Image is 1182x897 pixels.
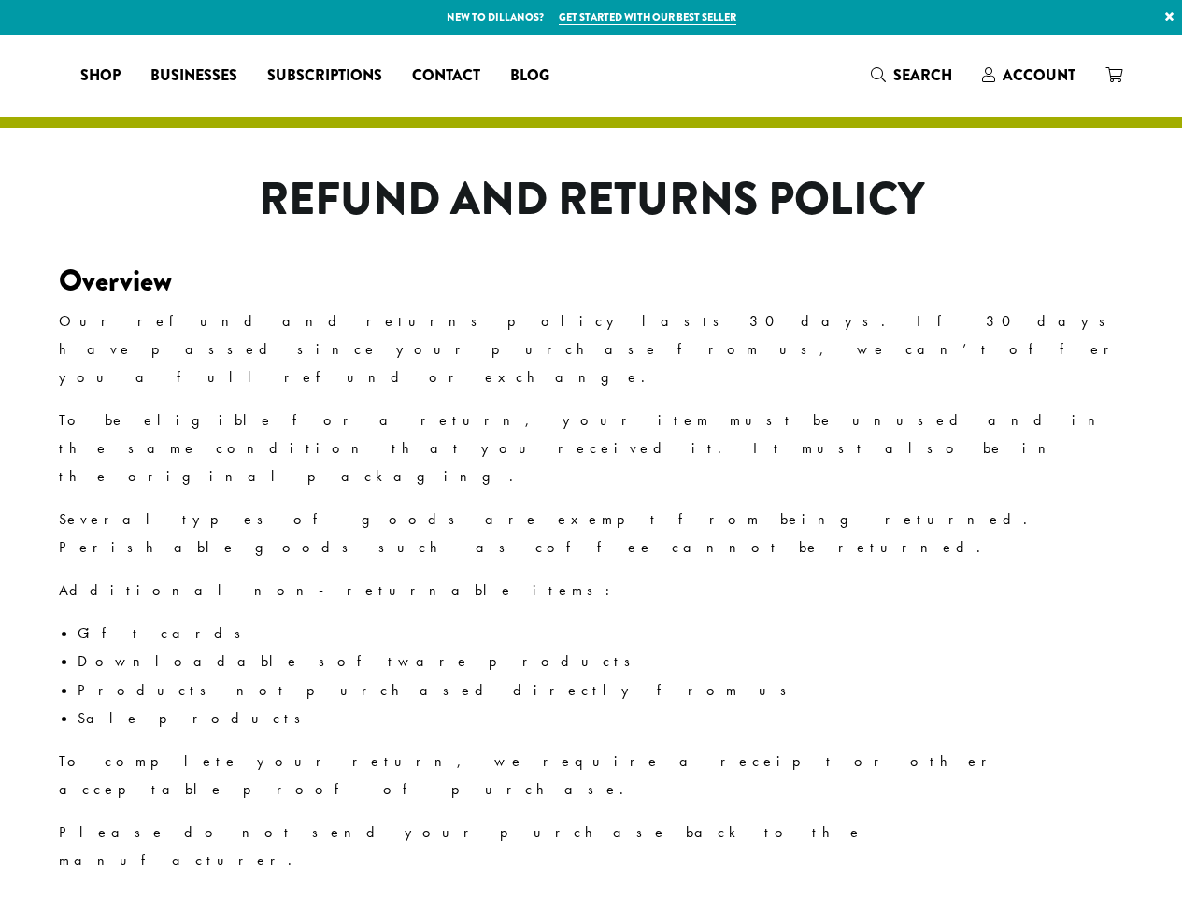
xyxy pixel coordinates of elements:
[59,307,1124,392] p: Our refund and returns policy lasts 30 days. If 30 days have passed since your purchase from us, ...
[59,819,1124,875] p: Please do not send your purchase back to the manufacturer.
[267,64,382,88] span: Subscriptions
[192,173,990,227] h1: Refund and Returns Policy
[412,64,480,88] span: Contact
[1003,64,1075,86] span: Account
[559,9,736,25] a: Get started with our best seller
[510,64,549,88] span: Blog
[856,60,967,91] a: Search
[78,705,1124,733] li: Sale products
[59,747,1124,804] p: To complete your return, we require a receipt or other acceptable proof of purchase.
[78,619,1124,648] li: Gift cards
[78,648,1124,676] li: Downloadable software products
[150,64,237,88] span: Businesses
[59,577,1124,605] p: Additional non-returnable items:
[80,64,121,88] span: Shop
[59,263,1124,299] h3: Overview
[59,505,1124,562] p: Several types of goods are exempt from being returned. Perishable goods such as coffee cannot be ...
[78,676,1124,705] li: Products not purchased directly from us
[59,406,1124,491] p: To be eligible for a return, your item must be unused and in the same condition that you received...
[893,64,952,86] span: Search
[65,61,135,91] a: Shop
